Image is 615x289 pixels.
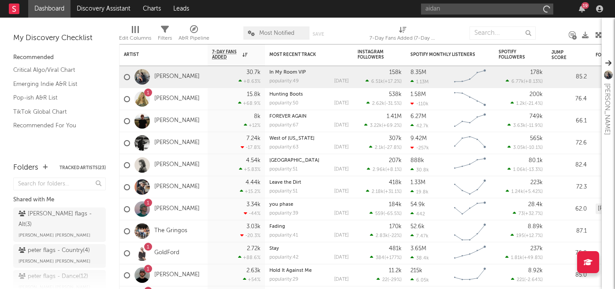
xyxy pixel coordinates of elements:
div: [PERSON_NAME] flags - Alt ( 3 ) [19,209,98,230]
span: +49.8 % [524,256,541,260]
div: ( ) [513,211,543,216]
div: [PERSON_NAME] [602,83,612,135]
input: Search for folders... [13,178,106,190]
svg: Chart title [450,132,490,154]
span: 73 [518,211,524,216]
div: 749k [529,114,543,119]
div: peter flags - Country ( 4 ) [19,245,90,256]
div: 72.6 [552,138,587,148]
div: 3.65M [410,246,426,252]
div: 237k [530,246,543,252]
div: popularity: 49 [269,79,299,84]
div: Shared with Me [13,195,106,205]
div: My Discovery Checklist [13,33,106,44]
div: 38.4k [410,255,429,261]
a: [PERSON_NAME] [154,73,200,81]
div: ( ) [367,167,402,172]
button: 19 [579,5,585,12]
span: 384 [376,256,384,260]
a: Fading [269,224,285,229]
div: 30.8k [410,167,429,173]
div: +88.6 % [238,255,261,260]
div: 42.7k [410,123,429,129]
div: ( ) [506,189,543,194]
a: West of [US_STATE] [269,136,314,141]
div: 1.41M [387,114,402,119]
div: popularity: 51 [269,167,298,172]
div: 76.4 [552,94,587,104]
div: -20.3 % [240,233,261,238]
div: peter flags - Dance ( 12 ) [19,271,88,282]
div: Filters [158,33,172,44]
span: 7-Day Fans Added [212,49,240,60]
span: +32.7 % [525,211,541,216]
div: 158k [389,70,402,75]
div: Edit Columns [119,22,151,48]
span: -22 % [389,233,400,238]
div: popularity: 41 [269,233,298,238]
div: Edit Columns [119,33,151,44]
div: 66.1 [552,116,587,126]
a: [PERSON_NAME] [154,161,200,169]
span: 1.24k [511,189,523,194]
svg: Chart title [450,198,490,220]
span: -65.5 % [385,211,400,216]
a: [PERSON_NAME] [154,205,200,213]
div: 307k [389,136,402,141]
div: Spotify Monthly Listeners [410,52,477,57]
div: ( ) [376,277,402,282]
div: 2.63k [246,268,261,274]
span: 2.18k [372,189,384,194]
div: 442 [410,211,425,217]
div: you phase [269,202,349,207]
div: +8.63 % [239,78,261,84]
div: [DATE] [334,167,349,172]
div: 3.03k [246,224,261,230]
span: 195 [516,233,524,238]
a: Stay [269,246,279,251]
div: Most Recent Track [269,52,335,57]
div: [DATE] [334,145,349,150]
div: ( ) [364,122,402,128]
span: +12.7 % [526,233,541,238]
div: 200k [529,92,543,97]
span: 559 [375,211,384,216]
a: [PERSON_NAME] [154,271,200,279]
svg: Chart title [450,176,490,198]
span: -31.5 % [386,101,400,106]
div: 184k [389,202,402,207]
div: 215k [410,268,422,274]
div: 15.8k [247,92,261,97]
svg: Chart title [450,242,490,264]
div: ( ) [507,144,543,150]
div: 3.34k [246,202,261,207]
div: Hunting Boots [269,92,349,97]
svg: Chart title [450,154,490,176]
span: +8.13 % [525,79,541,84]
div: popularity: 63 [269,145,298,150]
div: popularity: 51 [269,189,298,194]
div: 85.0 [552,270,587,281]
div: ( ) [505,255,543,260]
span: 3.63k [513,123,526,128]
div: ( ) [366,189,402,194]
div: 9.42M [410,136,427,141]
div: [DATE] [334,123,349,128]
div: [DATE] [334,79,349,84]
div: Fading [269,224,349,229]
a: Leave the Dirt [269,180,301,185]
a: [PERSON_NAME] [154,183,200,191]
div: +12 % [244,122,261,128]
span: -21.4 % [526,101,541,106]
div: 4.44k [246,180,261,185]
a: Hold It Against Me [269,268,312,273]
div: 888k [410,158,424,163]
button: Save [313,32,324,37]
div: Hold It Against Me [269,268,349,273]
div: 19 [581,2,589,9]
div: [DATE] [334,255,349,260]
div: 30.7k [246,70,261,75]
a: In My Room VIP [269,70,306,75]
div: 7-Day Fans Added (7-Day Fans Added) [369,22,436,48]
div: ( ) [369,211,402,216]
